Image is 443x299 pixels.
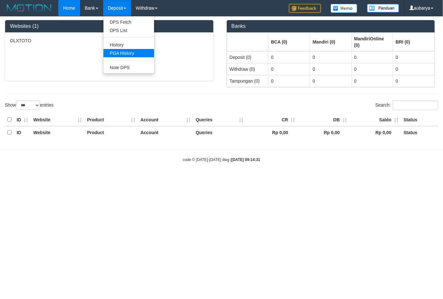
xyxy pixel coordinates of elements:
th: Queries [193,114,246,126]
img: MOTION_logo.png [5,3,53,13]
th: Product [85,114,138,126]
select: Showentries [16,101,40,110]
input: Search: [393,101,438,110]
th: Rp 0,00 [298,126,349,139]
td: Tampungan (0) [227,75,268,87]
small: code © [DATE]-[DATE] dwg | [183,158,260,162]
a: History [103,41,154,49]
th: Group: activate to sort column ascending [227,33,268,51]
th: Rp 0,00 [246,126,298,139]
a: DPS List [103,26,154,35]
th: Group: activate to sort column ascending [310,33,351,51]
th: ID [14,114,31,126]
a: Note DPS [103,63,154,72]
td: 0 [310,75,351,87]
td: 0 [351,75,393,87]
p: OLXTOTO [10,37,209,44]
td: Withdraw (0) [227,63,268,75]
th: Website [31,126,85,139]
label: Show entries [5,101,53,110]
label: Search: [375,101,438,110]
th: DB [298,114,349,126]
td: 0 [393,51,435,63]
th: Group: activate to sort column ascending [393,33,435,51]
strong: [DATE] 09:14:31 [231,158,260,162]
img: Button%20Memo.svg [331,4,357,13]
td: 0 [310,63,351,75]
th: Rp 0,00 [349,126,401,139]
td: 0 [268,75,310,87]
th: Account [138,114,193,126]
h3: Banks [232,23,430,29]
td: Deposit (0) [227,51,268,63]
th: Website [31,114,85,126]
th: Saldo [349,114,401,126]
td: 0 [351,63,393,75]
th: Product [85,126,138,139]
td: 0 [351,51,393,63]
th: ID [14,126,31,139]
td: 0 [268,63,310,75]
td: 0 [393,63,435,75]
th: Status [401,126,438,139]
th: Group: activate to sort column ascending [351,33,393,51]
th: Group: activate to sort column ascending [268,33,310,51]
a: DPS Fetch [103,18,154,26]
img: Feedback.jpg [289,4,321,13]
h3: Websites (1) [10,23,209,29]
th: Account [138,126,193,139]
th: Status [401,114,438,126]
td: 0 [268,51,310,63]
th: Queries [193,126,246,139]
td: 0 [310,51,351,63]
a: PGA History [103,49,154,57]
img: panduan.png [367,4,399,12]
th: CR [246,114,298,126]
td: 0 [393,75,435,87]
